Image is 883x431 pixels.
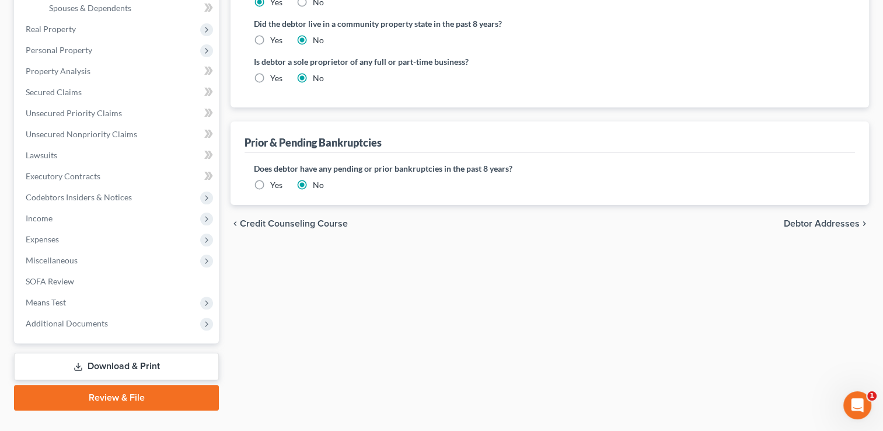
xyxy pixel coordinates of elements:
a: Review & File [14,385,219,411]
label: Yes [270,72,282,84]
i: chevron_left [231,219,240,228]
a: Unsecured Nonpriority Claims [16,124,219,145]
span: SOFA Review [26,276,74,286]
span: Expenses [26,234,59,244]
span: Spouses & Dependents [49,3,131,13]
label: No [313,72,324,84]
label: No [313,34,324,46]
span: Miscellaneous [26,255,78,265]
span: Income [26,213,53,223]
a: Unsecured Priority Claims [16,103,219,124]
label: No [313,179,324,191]
span: Unsecured Nonpriority Claims [26,129,137,139]
a: Property Analysis [16,61,219,82]
span: Additional Documents [26,318,108,328]
label: Yes [270,179,282,191]
a: Lawsuits [16,145,219,166]
a: Download & Print [14,353,219,380]
label: Is debtor a sole proprietor of any full or part-time business? [254,55,544,68]
span: Debtor Addresses [784,219,860,228]
div: Prior & Pending Bankruptcies [245,135,382,150]
a: SOFA Review [16,271,219,292]
span: Unsecured Priority Claims [26,108,122,118]
span: Means Test [26,297,66,307]
label: Yes [270,34,282,46]
span: Personal Property [26,45,92,55]
span: Executory Contracts [26,171,100,181]
span: 1 [867,391,877,401]
label: Does debtor have any pending or prior bankruptcies in the past 8 years? [254,162,846,175]
i: chevron_right [860,219,869,228]
span: Secured Claims [26,87,82,97]
a: Secured Claims [16,82,219,103]
button: chevron_left Credit Counseling Course [231,219,348,228]
span: Real Property [26,24,76,34]
span: Credit Counseling Course [240,219,348,228]
label: Did the debtor live in a community property state in the past 8 years? [254,18,846,30]
span: Lawsuits [26,150,57,160]
span: Codebtors Insiders & Notices [26,192,132,202]
button: Debtor Addresses chevron_right [784,219,869,228]
iframe: Intercom live chat [843,391,871,419]
a: Executory Contracts [16,166,219,187]
span: Property Analysis [26,66,90,76]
